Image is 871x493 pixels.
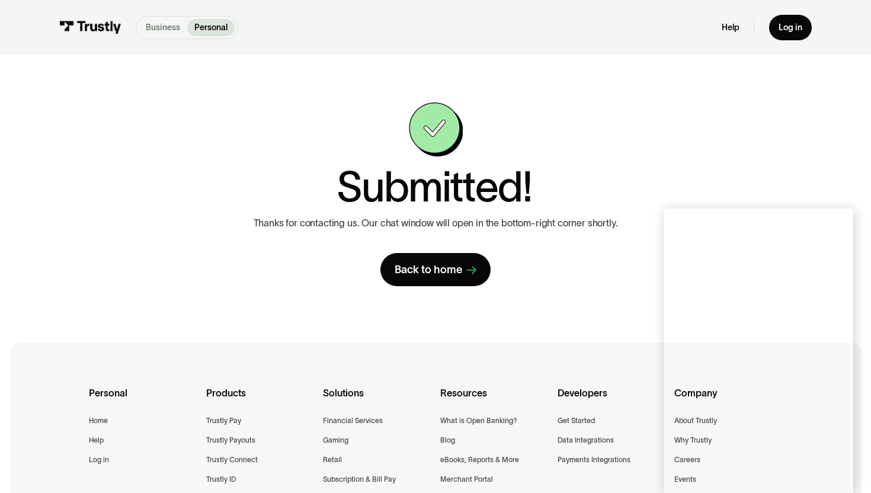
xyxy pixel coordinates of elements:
[323,473,396,486] a: Subscription & Bill Pay
[558,454,630,466] a: Payments Integrations
[206,434,255,447] a: Trustly Payouts
[206,385,314,415] div: Products
[323,454,342,466] a: Retail
[440,454,519,466] a: eBooks, Reports & More
[722,22,739,33] a: Help
[89,454,109,466] a: Log in
[89,415,108,427] a: Home
[664,209,853,493] iframe: Chat Window
[59,21,121,34] img: Trustly Logo
[440,385,548,415] div: Resources
[323,434,348,447] a: Gaming
[206,454,258,466] a: Trustly Connect
[323,385,431,415] div: Solutions
[139,19,187,36] a: Business
[254,217,618,229] p: Thanks for contacting us. Our chat window will open in the bottom-right corner shortly.
[206,415,241,427] a: Trustly Pay
[89,385,197,415] div: Personal
[440,415,517,427] a: What is Open Banking?
[89,434,104,447] a: Help
[337,166,532,208] h1: Submitted!
[206,473,236,486] a: Trustly ID
[194,21,228,34] p: Personal
[440,434,455,447] a: Blog
[769,15,812,40] a: Log in
[558,385,665,415] div: Developers
[395,262,462,277] div: Back to home
[558,415,595,427] a: Get Started
[558,434,614,447] a: Data Integrations
[779,22,802,33] div: Log in
[187,19,235,36] a: Personal
[440,473,493,486] a: Merchant Portal
[380,253,491,286] a: Back to home
[146,21,180,34] p: Business
[323,415,383,427] a: Financial Services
